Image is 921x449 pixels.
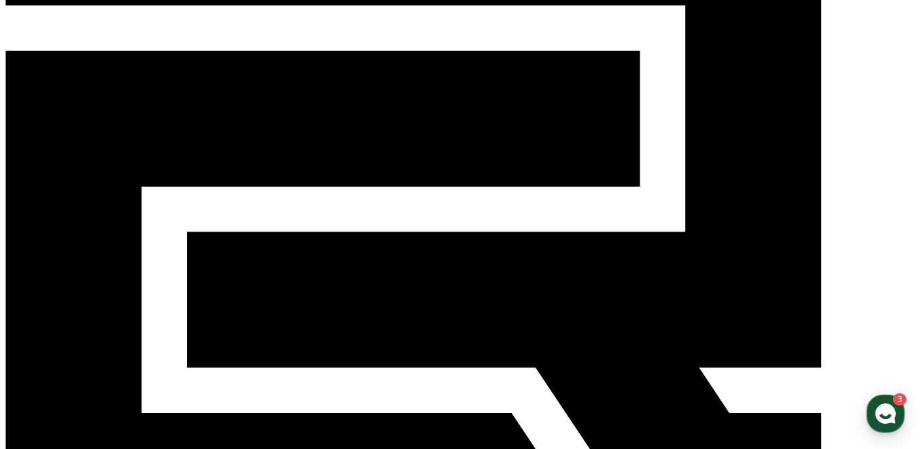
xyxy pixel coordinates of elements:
[138,336,143,346] span: 3
[43,357,51,367] span: 홈
[124,357,141,368] span: 대화
[4,336,90,370] a: 홈
[175,336,261,370] a: 설정
[210,357,226,367] span: 설정
[90,336,175,370] a: 3대화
